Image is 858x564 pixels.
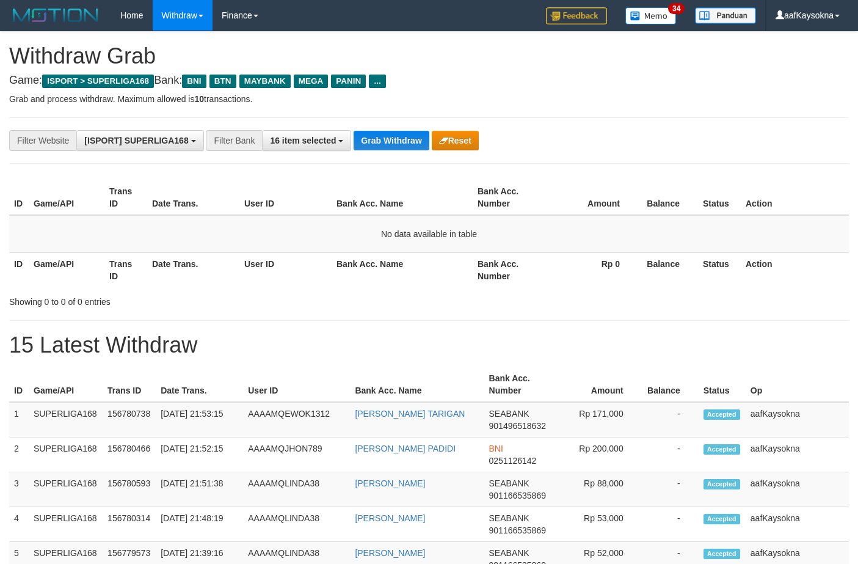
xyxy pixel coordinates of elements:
[331,75,366,88] span: PANIN
[29,180,104,215] th: Game/API
[9,438,29,472] td: 2
[489,444,503,453] span: BNI
[156,438,243,472] td: [DATE] 21:52:15
[489,456,537,466] span: Copy 0251126142 to clipboard
[489,548,529,558] span: SEABANK
[147,252,239,287] th: Date Trans.
[489,513,529,523] span: SEABANK
[489,409,529,419] span: SEABANK
[489,421,546,431] span: Copy 901496518632 to clipboard
[703,444,740,455] span: Accepted
[29,367,103,402] th: Game/API
[104,180,147,215] th: Trans ID
[194,94,204,104] strong: 10
[473,252,548,287] th: Bank Acc. Number
[556,507,642,542] td: Rp 53,000
[355,548,425,558] a: [PERSON_NAME]
[29,507,103,542] td: SUPERLIGA168
[243,472,350,507] td: AAAAMQLINDA38
[703,479,740,489] span: Accepted
[556,402,642,438] td: Rp 171,000
[243,438,350,472] td: AAAAMQJHON789
[332,180,473,215] th: Bank Acc. Name
[741,252,849,287] th: Action
[746,472,849,507] td: aafKaysokna
[703,514,740,524] span: Accepted
[642,367,699,402] th: Balance
[9,333,849,357] h1: 15 Latest Withdraw
[294,75,329,88] span: MEGA
[556,367,642,402] th: Amount
[29,402,103,438] td: SUPERLIGA168
[355,513,425,523] a: [PERSON_NAME]
[332,252,473,287] th: Bank Acc. Name
[103,402,156,438] td: 156780738
[147,180,239,215] th: Date Trans.
[9,44,849,68] h1: Withdraw Grab
[9,252,29,287] th: ID
[354,131,429,150] button: Grab Withdraw
[489,526,546,535] span: Copy 901166535869 to clipboard
[473,180,548,215] th: Bank Acc. Number
[239,75,291,88] span: MAYBANK
[741,180,849,215] th: Action
[243,402,350,438] td: AAAAMQEWOK1312
[703,409,740,420] span: Accepted
[746,367,849,402] th: Op
[29,438,103,472] td: SUPERLIGA168
[156,367,243,402] th: Date Trans.
[42,75,154,88] span: ISPORT > SUPERLIGA168
[29,472,103,507] td: SUPERLIGA168
[209,75,236,88] span: BTN
[76,130,203,151] button: [ISPORT] SUPERLIGA168
[484,367,556,402] th: Bank Acc. Number
[642,438,699,472] td: -
[9,180,29,215] th: ID
[9,291,348,308] div: Showing 0 to 0 of 0 entries
[9,130,76,151] div: Filter Website
[243,367,350,402] th: User ID
[355,478,425,488] a: [PERSON_NAME]
[262,130,351,151] button: 16 item selected
[638,252,698,287] th: Balance
[104,252,147,287] th: Trans ID
[9,75,849,87] h4: Game: Bank:
[9,93,849,105] p: Grab and process withdraw. Maximum allowed is transactions.
[698,252,741,287] th: Status
[638,180,698,215] th: Balance
[9,6,102,24] img: MOTION_logo.png
[239,180,332,215] th: User ID
[703,549,740,559] span: Accepted
[548,252,638,287] th: Rp 0
[489,478,529,488] span: SEABANK
[182,75,206,88] span: BNI
[9,367,29,402] th: ID
[642,472,699,507] td: -
[695,7,756,24] img: panduan.png
[668,3,685,14] span: 34
[746,507,849,542] td: aafKaysokna
[355,409,465,419] a: [PERSON_NAME] TARIGAN
[556,472,642,507] td: Rp 88,000
[432,131,479,150] button: Reset
[156,507,243,542] td: [DATE] 21:48:19
[103,472,156,507] td: 156780593
[625,7,677,24] img: Button%20Memo.svg
[156,402,243,438] td: [DATE] 21:53:15
[698,180,741,215] th: Status
[746,438,849,472] td: aafKaysokna
[239,252,332,287] th: User ID
[103,367,156,402] th: Trans ID
[103,438,156,472] td: 156780466
[350,367,484,402] th: Bank Acc. Name
[9,402,29,438] td: 1
[206,130,262,151] div: Filter Bank
[156,472,243,507] td: [DATE] 21:51:38
[9,472,29,507] td: 3
[546,7,607,24] img: Feedback.jpg
[642,402,699,438] td: -
[548,180,638,215] th: Amount
[489,491,546,500] span: Copy 901166535869 to clipboard
[699,367,746,402] th: Status
[369,75,385,88] span: ...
